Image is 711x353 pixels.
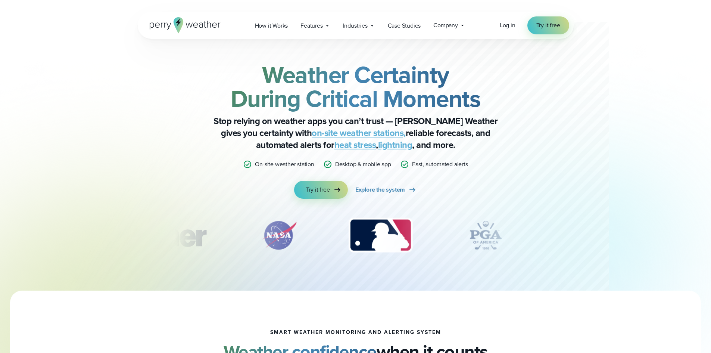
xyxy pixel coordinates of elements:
p: On-site weather station [255,160,314,169]
span: How it Works [255,21,288,30]
a: lightning [378,138,412,152]
span: Explore the system [355,185,405,194]
img: PGA.svg [456,217,515,254]
div: 2 of 12 [253,217,305,254]
a: Log in [500,21,515,30]
span: Try it free [306,185,330,194]
div: 3 of 12 [341,217,420,254]
div: 4 of 12 [456,217,515,254]
span: Log in [500,21,515,30]
a: Try it free [294,181,348,199]
div: slideshow [175,217,536,258]
a: Explore the system [355,181,417,199]
h1: smart weather monitoring and alerting system [270,329,441,335]
span: Case Studies [388,21,421,30]
a: heat stress [334,138,376,152]
p: Stop relying on weather apps you can’t trust — [PERSON_NAME] Weather gives you certainty with rel... [206,115,505,151]
a: Case Studies [381,18,427,33]
img: Turner-Construction_1.svg [111,217,217,254]
span: Industries [343,21,368,30]
strong: Weather Certainty During Critical Moments [231,57,481,116]
div: 1 of 12 [111,217,217,254]
span: Try it free [536,21,560,30]
span: Company [433,21,458,30]
span: Features [300,21,322,30]
img: MLB.svg [341,217,420,254]
a: Try it free [527,16,569,34]
img: NASA.svg [253,217,305,254]
a: How it Works [249,18,294,33]
a: on-site weather stations, [312,126,406,140]
p: Fast, automated alerts [412,160,468,169]
p: Desktop & mobile app [335,160,391,169]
